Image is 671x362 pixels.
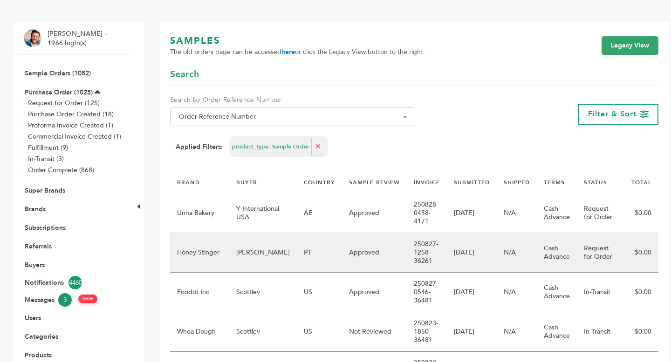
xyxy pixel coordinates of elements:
[232,143,309,151] span: product_type: Sample Order
[342,273,407,312] td: Approved
[577,194,620,233] td: Request for Order
[28,132,121,141] a: Commercial Invoice Created (1)
[25,276,120,289] a: Notifications4460
[407,194,447,233] td: 250828-0458-4171
[454,179,490,186] a: SUBMITTED
[537,194,577,233] td: Cash Advance
[631,179,651,186] a: TOTAL
[48,29,109,47] li: [PERSON_NAME] - 1966 login(s)
[28,143,68,152] a: Fulfillment (9)
[602,36,658,55] a: Legacy View
[25,223,66,232] a: Subscriptions
[25,205,46,214] a: Brands
[447,194,497,233] td: [DATE]
[170,34,425,47] h1: SAMPLES
[170,68,199,81] span: Search
[25,314,41,322] a: Users
[25,88,93,97] a: Purchase Order (1025)
[497,312,537,352] td: N/A
[25,261,45,269] a: Buyers
[620,233,658,273] td: $0.00
[407,273,447,312] td: 250827-0546-36481
[497,273,537,312] td: N/A
[28,154,64,163] a: In-Transit (3)
[342,194,407,233] td: Approved
[447,273,497,312] td: [DATE]
[342,312,407,352] td: Not Reviewed
[170,273,229,312] td: Foodot Inc
[537,273,577,312] td: Cash Advance
[577,273,620,312] td: In-Transit
[304,179,335,186] a: COUNTRY
[68,276,82,289] span: 4460
[281,47,295,56] a: here
[28,99,100,107] a: Request for Order (125)
[170,312,229,352] td: Whoa Dough
[229,194,297,233] td: Y International USA
[58,293,72,307] span: 3
[497,233,537,273] td: N/A
[28,121,113,130] a: Proforma Invoice Created (1)
[229,312,297,352] td: Scottlev
[25,293,120,307] a: Messages3 NEW
[175,110,409,123] span: Order Reference Number
[577,312,620,352] td: In-Transit
[537,233,577,273] td: Cash Advance
[497,194,537,233] td: N/A
[177,179,200,186] a: BRAND
[25,351,52,360] a: Products
[297,194,342,233] td: AE
[447,233,497,273] td: [DATE]
[447,312,497,352] td: [DATE]
[25,242,52,251] a: Referrals
[297,233,342,273] td: PT
[297,273,342,312] td: US
[349,179,400,186] a: SAMPLE REVIEW
[25,69,91,78] a: Sample Orders (1052)
[537,312,577,352] td: Cash Advance
[25,332,58,341] a: Categories
[78,295,97,303] span: NEW
[28,166,94,174] a: Order Complete (868)
[620,194,658,233] td: $0.00
[170,194,229,233] td: Unna Bakery
[588,109,637,119] span: Filter & Sort
[170,95,414,105] label: Search by Order Reference Number
[25,186,65,195] a: Super Brands
[176,142,223,152] strong: Applied Filters:
[407,312,447,352] td: 250823-1850-36481
[620,273,658,312] td: $0.00
[407,233,447,273] td: 250827-1258-36261
[229,233,297,273] td: [PERSON_NAME]
[170,233,229,273] td: Honey Stinger
[342,233,407,273] td: Approved
[170,107,414,126] span: Order Reference Number
[584,179,607,186] a: STATUS
[28,110,114,119] a: Purchase Order Created (18)
[229,273,297,312] td: Scottlev
[297,312,342,352] td: US
[544,179,565,186] a: TERMS
[170,47,425,57] span: The old orders page can be accessed or click the Legacy View button to the right.
[620,312,658,352] td: $0.00
[236,179,257,186] a: BUYER
[414,179,440,186] a: INVOICE
[577,233,620,273] td: Request for Order
[504,179,530,186] a: SHIPPED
